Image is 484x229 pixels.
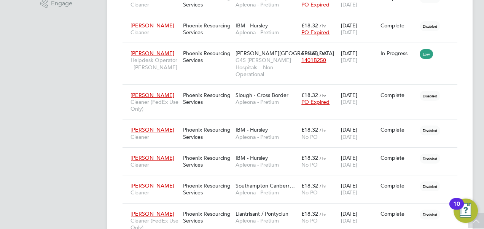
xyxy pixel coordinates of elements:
[236,50,334,57] span: [PERSON_NAME][GEOGRAPHIC_DATA]
[420,49,433,59] span: Low
[131,50,174,57] span: [PERSON_NAME]
[320,92,326,98] span: / hr
[236,92,288,99] span: Slough - Cross Border
[420,210,440,219] span: Disabled
[236,154,268,161] span: IBM - Hursley
[131,161,179,168] span: Cleaner
[129,206,457,213] a: [PERSON_NAME]Cleaner (FedEx Use Only)Phoenix Resourcing ServicesLlantrisant / PontyclunApleona - ...
[320,183,326,189] span: / hr
[381,210,416,217] div: Complete
[181,207,234,228] div: Phoenix Resourcing Services
[420,126,440,135] span: Disabled
[381,50,416,57] div: In Progress
[181,178,234,200] div: Phoenix Resourcing Services
[301,210,318,217] span: £18.32
[131,29,179,36] span: Cleaner
[341,1,357,8] span: [DATE]
[131,126,174,133] span: [PERSON_NAME]
[339,46,379,67] div: [DATE]
[236,210,288,217] span: Llantrisant / Pontyclun
[341,189,357,196] span: [DATE]
[381,126,416,133] div: Complete
[339,88,379,109] div: [DATE]
[301,22,318,29] span: £18.32
[381,92,416,99] div: Complete
[131,99,179,112] span: Cleaner (FedEx Use Only)
[341,57,357,64] span: [DATE]
[339,151,379,172] div: [DATE]
[181,122,234,144] div: Phoenix Resourcing Services
[320,23,326,29] span: / hr
[420,91,440,101] span: Disabled
[454,199,478,223] button: Open Resource Center, 10 new notifications
[129,18,457,24] a: [PERSON_NAME]CleanerPhoenix Resourcing ServicesIBM - HursleyApleona - Pretium£18.32 / hrPO Expire...
[131,182,174,189] span: [PERSON_NAME]
[131,210,174,217] span: [PERSON_NAME]
[381,22,416,29] div: Complete
[181,18,234,40] div: Phoenix Resourcing Services
[341,29,357,36] span: [DATE]
[236,57,298,78] span: G4S [PERSON_NAME] Hospitals – Non Operational
[301,217,318,224] span: No PO
[339,207,379,228] div: [DATE]
[420,181,440,191] span: Disabled
[341,134,357,140] span: [DATE]
[131,22,174,29] span: [PERSON_NAME]
[301,134,318,140] span: No PO
[320,155,326,161] span: / hr
[236,161,298,168] span: Apleona - Pretium
[320,127,326,133] span: / hr
[301,92,318,99] span: £18.32
[301,29,330,36] span: PO Expired
[301,126,318,133] span: £18.32
[420,21,440,31] span: Disabled
[131,57,179,70] span: Helpdesk Operator - [PERSON_NAME]
[381,182,416,189] div: Complete
[236,134,298,140] span: Apleona - Pretium
[301,1,330,8] span: PO Expired
[129,178,457,184] a: [PERSON_NAME]CleanerPhoenix Resourcing ServicesSouthampton Canberr…Apleona - Pretium£18.32 / hrNo...
[341,217,357,224] span: [DATE]
[301,57,326,64] span: 1401B250
[236,1,298,8] span: Apleona - Pretium
[339,178,379,200] div: [DATE]
[301,189,318,196] span: No PO
[236,217,298,224] span: Apleona - Pretium
[236,99,298,105] span: Apleona - Pretium
[181,46,234,67] div: Phoenix Resourcing Services
[131,1,179,8] span: Cleaner
[339,122,379,144] div: [DATE]
[129,150,457,157] a: [PERSON_NAME]CleanerPhoenix Resourcing ServicesIBM - HursleyApleona - Pretium£18.32 / hrNo PO[DAT...
[131,134,179,140] span: Cleaner
[181,151,234,172] div: Phoenix Resourcing Services
[131,92,174,99] span: [PERSON_NAME]
[320,51,326,56] span: / hr
[341,99,357,105] span: [DATE]
[236,189,298,196] span: Apleona - Pretium
[301,50,318,57] span: £16.68
[129,122,457,129] a: [PERSON_NAME]CleanerPhoenix Resourcing ServicesIBM - HursleyApleona - Pretium£18.32 / hrNo PO[DAT...
[51,0,72,7] span: Engage
[129,46,457,52] a: [PERSON_NAME]Helpdesk Operator - [PERSON_NAME]Phoenix Resourcing Services[PERSON_NAME][GEOGRAPHIC...
[236,29,298,36] span: Apleona - Pretium
[381,154,416,161] div: Complete
[341,161,357,168] span: [DATE]
[236,182,295,189] span: Southampton Canberr…
[301,161,318,168] span: No PO
[420,154,440,164] span: Disabled
[131,189,179,196] span: Cleaner
[236,22,268,29] span: IBM - Hursley
[301,99,330,105] span: PO Expired
[181,88,234,109] div: Phoenix Resourcing Services
[320,211,326,217] span: / hr
[236,126,268,133] span: IBM - Hursley
[129,87,457,94] a: [PERSON_NAME]Cleaner (FedEx Use Only)Phoenix Resourcing ServicesSlough - Cross BorderApleona - Pr...
[301,154,318,161] span: £18.32
[301,182,318,189] span: £18.32
[453,204,460,214] div: 10
[339,18,379,40] div: [DATE]
[131,154,174,161] span: [PERSON_NAME]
